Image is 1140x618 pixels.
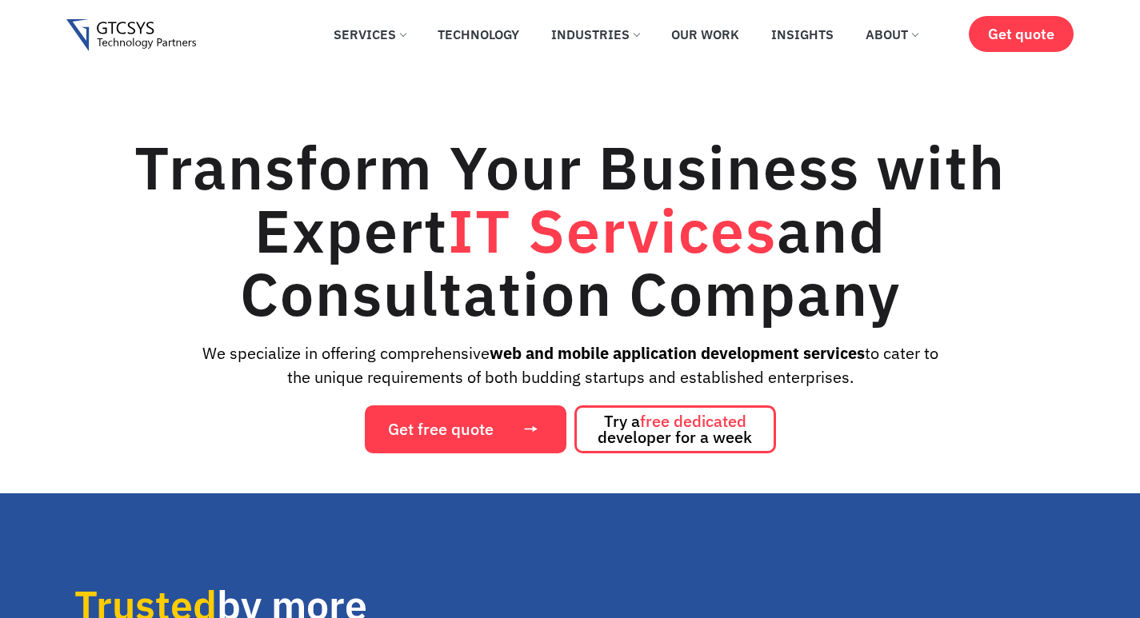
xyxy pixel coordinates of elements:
span: Try a developer for a week [598,413,752,445]
a: Get free quote [365,405,566,453]
img: Gtcsys logo [66,19,197,52]
strong: web and mobile application development services [490,342,865,364]
span: Get quote [988,26,1054,42]
div: We specialize in offering comprehensive to cater to the unique requirements of both budding start... [66,341,1074,389]
a: Insights [759,17,846,52]
h1: Transform Your Business with Expert and Consultation Company [66,136,1074,325]
span: Get free quote [388,421,494,437]
span: free dedicated [640,410,746,432]
a: Get quote [969,16,1074,52]
span: IT Services [448,191,777,269]
a: About [854,17,930,52]
a: Services [322,17,418,52]
a: Our Work [659,17,751,52]
a: Industries [539,17,651,52]
a: Try afree dedicated developer for a week [574,405,776,453]
a: Technology [426,17,531,52]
